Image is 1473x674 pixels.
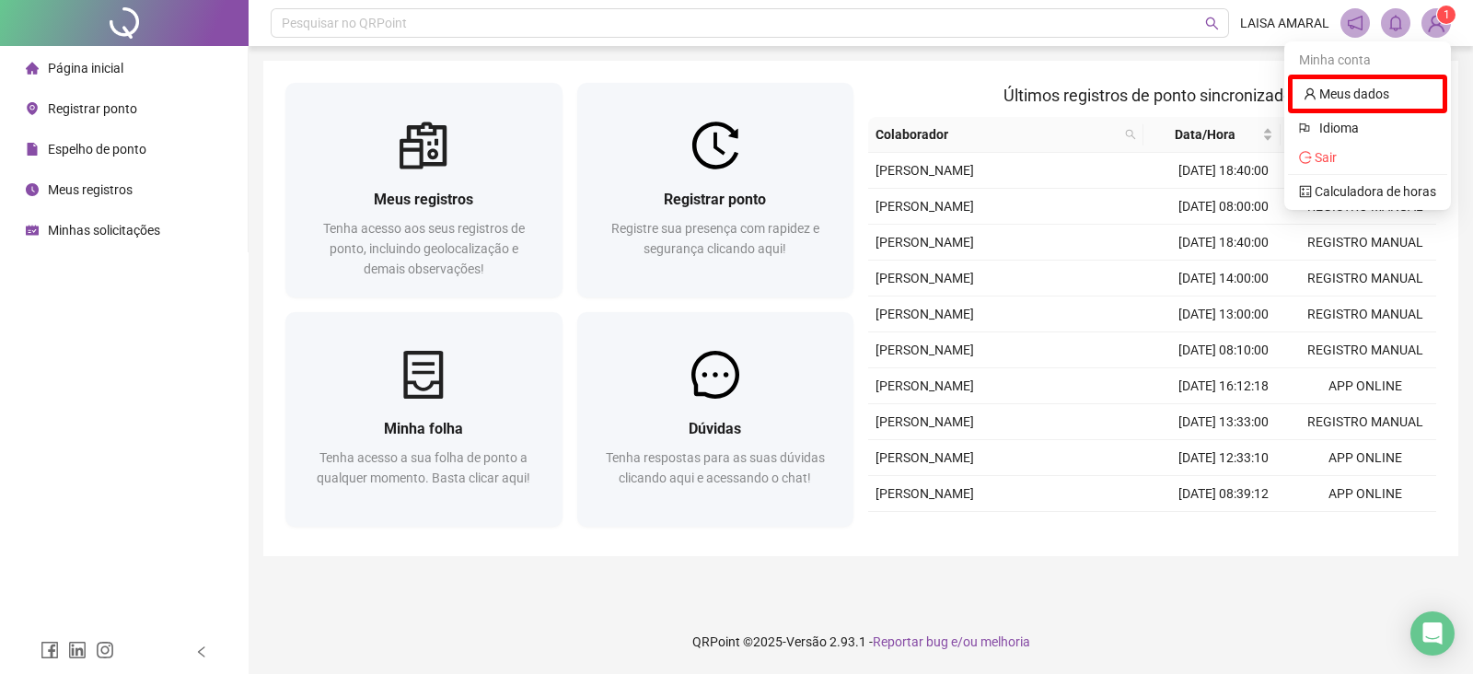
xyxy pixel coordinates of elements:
span: file [26,143,39,156]
sup: Atualize o seu contato no menu Meus Dados [1437,6,1456,24]
span: LAISA AMARAL [1240,13,1329,33]
td: APP ONLINE [1294,512,1436,548]
span: environment [26,102,39,115]
span: Meus registros [374,191,473,208]
img: 87118 [1422,9,1450,37]
span: home [26,62,39,75]
td: [DATE] 13:00:00 [1153,296,1294,332]
footer: QRPoint © 2025 - 2.93.1 - [249,610,1473,674]
span: instagram [96,641,114,659]
span: [PERSON_NAME] [876,199,974,214]
span: facebook [41,641,59,659]
td: [DATE] 08:39:12 [1153,476,1294,512]
td: REGISTRO MANUAL [1294,261,1436,296]
span: Minha folha [384,420,463,437]
span: Tenha acesso aos seus registros de ponto, incluindo geolocalização e demais observações! [323,221,525,276]
span: Sair [1315,150,1337,165]
span: [PERSON_NAME] [876,235,974,250]
th: Data/Hora [1143,117,1281,153]
td: APP ONLINE [1294,440,1436,476]
span: Página inicial [48,61,123,76]
span: Versão [786,634,827,649]
span: [PERSON_NAME] [876,486,974,501]
span: Espelho de ponto [48,142,146,157]
td: APP ONLINE [1294,368,1436,404]
span: search [1125,129,1136,140]
div: Open Intercom Messenger [1410,611,1455,656]
span: [PERSON_NAME] [876,414,974,429]
td: [DATE] 16:12:15 [1153,512,1294,548]
span: Registrar ponto [664,191,766,208]
td: [DATE] 16:12:18 [1153,368,1294,404]
td: [DATE] 08:10:00 [1153,332,1294,368]
span: Meus registros [48,182,133,197]
span: [PERSON_NAME] [876,450,974,465]
td: APP ONLINE [1294,476,1436,512]
span: clock-circle [26,183,39,196]
span: notification [1347,15,1363,31]
span: left [195,645,208,658]
a: Registrar pontoRegistre sua presença com rapidez e segurança clicando aqui! [577,83,854,297]
span: Tenha respostas para as suas dúvidas clicando aqui e acessando o chat! [606,450,825,485]
td: [DATE] 08:00:00 [1153,189,1294,225]
span: [PERSON_NAME] [876,307,974,321]
span: [PERSON_NAME] [876,163,974,178]
a: DúvidasTenha respostas para as suas dúvidas clicando aqui e acessando o chat! [577,312,854,527]
span: Colaborador [876,124,1118,145]
span: [PERSON_NAME] [876,343,974,357]
span: schedule [26,224,39,237]
span: Data/Hora [1151,124,1258,145]
span: Dúvidas [689,420,741,437]
span: Últimos registros de ponto sincronizados [1003,86,1301,105]
td: [DATE] 12:33:10 [1153,440,1294,476]
span: logout [1299,151,1312,164]
a: Minha folhaTenha acesso a sua folha de ponto a qualquer momento. Basta clicar aqui! [285,312,563,527]
span: 1 [1444,8,1450,21]
span: Minhas solicitações [48,223,160,238]
span: linkedin [68,641,87,659]
td: [DATE] 18:40:00 [1153,153,1294,189]
td: REGISTRO MANUAL [1294,296,1436,332]
span: [PERSON_NAME] [876,271,974,285]
a: calculator Calculadora de horas [1299,184,1436,199]
div: Minha conta [1288,45,1447,75]
span: [PERSON_NAME] [876,378,974,393]
td: [DATE] 14:00:00 [1153,261,1294,296]
a: user Meus dados [1304,87,1389,101]
span: Registrar ponto [48,101,137,116]
span: search [1121,121,1140,148]
span: Tenha acesso a sua folha de ponto a qualquer momento. Basta clicar aqui! [317,450,530,485]
td: [DATE] 13:33:00 [1153,404,1294,440]
td: REGISTRO MANUAL [1294,332,1436,368]
span: flag [1299,118,1312,138]
span: bell [1387,15,1404,31]
span: search [1205,17,1219,30]
span: Registre sua presença com rapidez e segurança clicando aqui! [611,221,819,256]
a: Meus registrosTenha acesso aos seus registros de ponto, incluindo geolocalização e demais observa... [285,83,563,297]
td: REGISTRO MANUAL [1294,404,1436,440]
th: Origem [1281,117,1419,153]
td: REGISTRO MANUAL [1294,225,1436,261]
span: Reportar bug e/ou melhoria [873,634,1030,649]
td: [DATE] 18:40:00 [1153,225,1294,261]
span: Idioma [1319,118,1425,138]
